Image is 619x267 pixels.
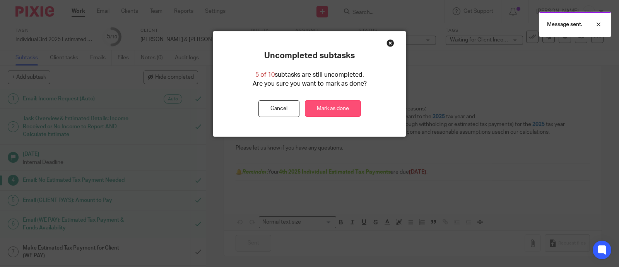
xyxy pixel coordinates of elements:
p: Message sent. [547,21,582,28]
div: Close this dialog window [386,39,394,47]
span: 5 of 10 [255,72,275,78]
button: Cancel [258,100,299,117]
a: Mark as done [305,100,361,117]
p: Are you sure you want to mark as done? [253,79,367,88]
p: subtasks are still uncompleted. [255,71,364,79]
p: Uncompleted subtasks [264,51,355,61]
